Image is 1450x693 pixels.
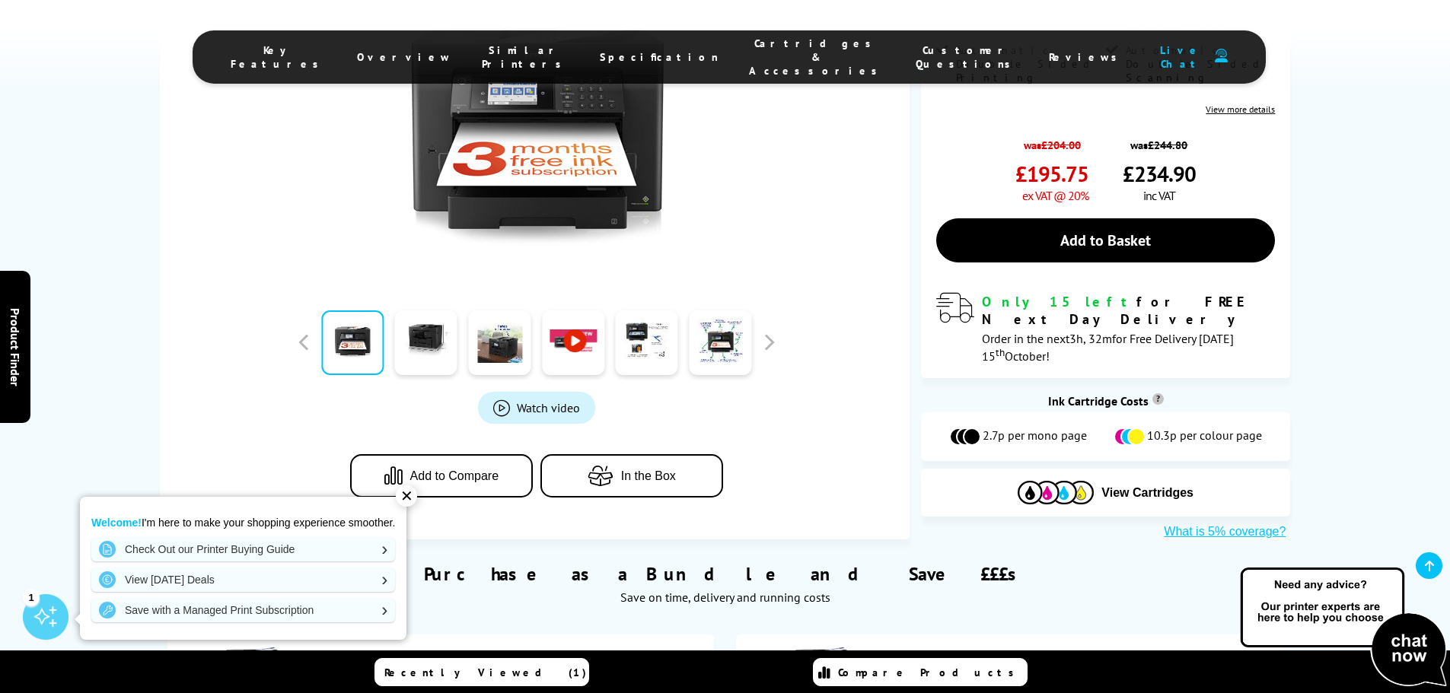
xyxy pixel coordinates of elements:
div: Purchase as a Bundle and Save £££s [160,539,1291,612]
span: Customer Questions [916,43,1018,71]
span: £234.90 [1123,160,1196,188]
sup: Cost per page [1152,393,1164,405]
a: Recently Viewed (1) [374,658,589,686]
div: modal_delivery [936,293,1275,363]
span: Add to Compare [410,469,499,483]
span: Key Features [231,43,327,71]
img: Open Live Chat window [1237,565,1450,690]
span: was [1123,130,1196,152]
span: Live Chat [1155,43,1207,71]
strong: Welcome! [91,517,142,529]
span: 10.3p per colour page [1147,428,1262,446]
div: for FREE Next Day Delivery [982,293,1275,328]
span: Overview [357,50,451,64]
button: Add to Compare [350,454,533,497]
span: Compare Products [838,666,1022,679]
img: Cartridges [1018,481,1094,504]
span: Similar Printers [482,43,569,71]
span: 3h, 32m [1069,331,1112,346]
a: View [DATE] Deals [91,567,395,592]
a: Product_All_Videos [478,392,595,424]
span: Recently Viewed (1) [384,666,587,679]
a: Check Out our Printer Buying Guide [91,537,395,561]
span: 2.7p per mono page [983,428,1087,446]
span: Order in the next for Free Delivery [DATE] 15 October! [982,331,1234,364]
button: What is 5% coverage? [1159,524,1290,539]
a: View more details [1206,103,1275,115]
p: I'm here to make your shopping experience smoother. [91,516,395,529]
div: ✕ [396,485,417,507]
span: In the Box [621,469,676,483]
span: was [1015,130,1088,152]
span: ex VAT @ 20% [1022,188,1088,203]
span: Reviews [1049,50,1125,64]
span: inc VAT [1143,188,1175,203]
img: user-headset-duotone.svg [1215,49,1228,63]
a: Compare Products [813,658,1028,686]
a: Save with a Managed Print Subscription [91,598,395,622]
span: View Cartridges [1101,486,1193,500]
strike: £204.00 [1041,138,1081,152]
span: £195.75 [1015,160,1088,188]
a: Add to Basket [936,218,1275,262]
span: Product Finder [8,307,23,386]
button: In the Box [540,454,723,497]
sup: th [996,345,1005,359]
span: Only 15 left [982,293,1136,310]
span: Specification [600,50,719,64]
span: Watch video [517,400,580,415]
strike: £244.80 [1148,138,1187,152]
div: 1 [23,589,40,606]
span: Cartridges & Accessories [749,37,885,78]
button: View Cartridges [932,480,1279,505]
div: Save on time, delivery and running costs [179,590,1272,605]
div: Ink Cartridge Costs [921,393,1290,408]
